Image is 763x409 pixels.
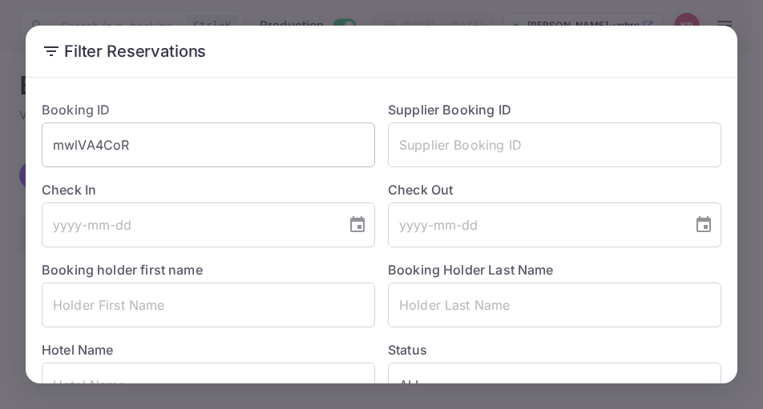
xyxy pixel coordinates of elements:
[42,202,335,247] input: yyyy-mm-dd
[42,102,111,118] label: Booking ID
[42,283,375,327] input: Holder First Name
[42,342,114,358] label: Hotel Name
[388,283,721,327] input: Holder Last Name
[388,202,681,247] input: yyyy-mm-dd
[388,102,511,118] label: Supplier Booking ID
[42,262,203,278] label: Booking holder first name
[42,180,375,199] label: Check In
[388,262,554,278] label: Booking Holder Last Name
[388,180,721,199] label: Check Out
[388,363,721,407] div: ALL
[42,122,375,167] input: Booking ID
[26,26,737,77] h2: Filter Reservations
[42,363,375,407] input: Hotel Name
[388,122,721,167] input: Supplier Booking ID
[388,340,721,359] label: Status
[688,209,720,241] button: Choose date
[341,209,373,241] button: Choose date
